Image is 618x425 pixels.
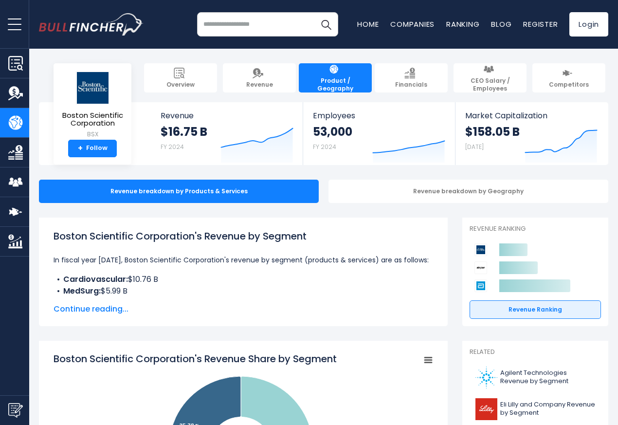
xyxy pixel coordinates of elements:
[475,367,497,388] img: A logo
[549,81,589,89] span: Competitors
[314,12,338,37] button: Search
[458,77,522,92] span: CEO Salary / Employees
[390,19,435,29] a: Companies
[39,13,144,36] img: bullfincher logo
[161,143,184,151] small: FY 2024
[304,77,367,92] span: Product / Geography
[470,225,601,233] p: Revenue Ranking
[54,229,433,243] h1: Boston Scientific Corporation's Revenue by Segment
[470,396,601,423] a: Eli Lilly and Company Revenue by Segment
[474,261,487,274] img: Stryker Corporation competitors logo
[313,111,445,120] span: Employees
[455,102,607,165] a: Market Capitalization $158.05 B [DATE]
[491,19,511,29] a: Blog
[465,143,484,151] small: [DATE]
[246,81,273,89] span: Revenue
[474,243,487,256] img: Boston Scientific Corporation competitors logo
[161,111,293,120] span: Revenue
[454,63,527,92] a: CEO Salary / Employees
[357,19,379,29] a: Home
[299,63,372,92] a: Product / Geography
[475,398,497,420] img: LLY logo
[532,63,605,92] a: Competitors
[375,63,448,92] a: Financials
[68,140,117,157] a: +Follow
[313,124,352,139] strong: 53,000
[465,124,520,139] strong: $158.05 B
[54,285,433,297] li: $5.99 B
[500,401,595,417] span: Eli Lilly and Company Revenue by Segment
[54,274,433,285] li: $10.76 B
[569,12,608,37] a: Login
[470,300,601,319] a: Revenue Ranking
[78,144,83,153] strong: +
[39,13,144,36] a: Go to homepage
[470,348,601,356] p: Related
[63,274,128,285] b: Cardiovascular:
[446,19,479,29] a: Ranking
[523,19,558,29] a: Register
[395,81,427,89] span: Financials
[313,143,336,151] small: FY 2024
[61,111,124,128] span: Boston Scientific Corporation
[328,180,608,203] div: Revenue breakdown by Geography
[61,130,124,139] small: BSX
[61,71,124,140] a: Boston Scientific Corporation BSX
[161,124,207,139] strong: $16.75 B
[465,111,598,120] span: Market Capitalization
[166,81,195,89] span: Overview
[144,63,217,92] a: Overview
[500,369,595,386] span: Agilent Technologies Revenue by Segment
[54,303,433,315] span: Continue reading...
[151,102,303,165] a: Revenue $16.75 B FY 2024
[223,63,296,92] a: Revenue
[303,102,454,165] a: Employees 53,000 FY 2024
[470,364,601,391] a: Agilent Technologies Revenue by Segment
[54,254,433,266] p: In fiscal year [DATE], Boston Scientific Corporation's revenue by segment (products & services) a...
[54,352,337,366] tspan: Boston Scientific Corporation's Revenue Share by Segment
[39,180,319,203] div: Revenue breakdown by Products & Services
[63,285,101,296] b: MedSurg:
[474,279,487,292] img: Abbott Laboratories competitors logo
